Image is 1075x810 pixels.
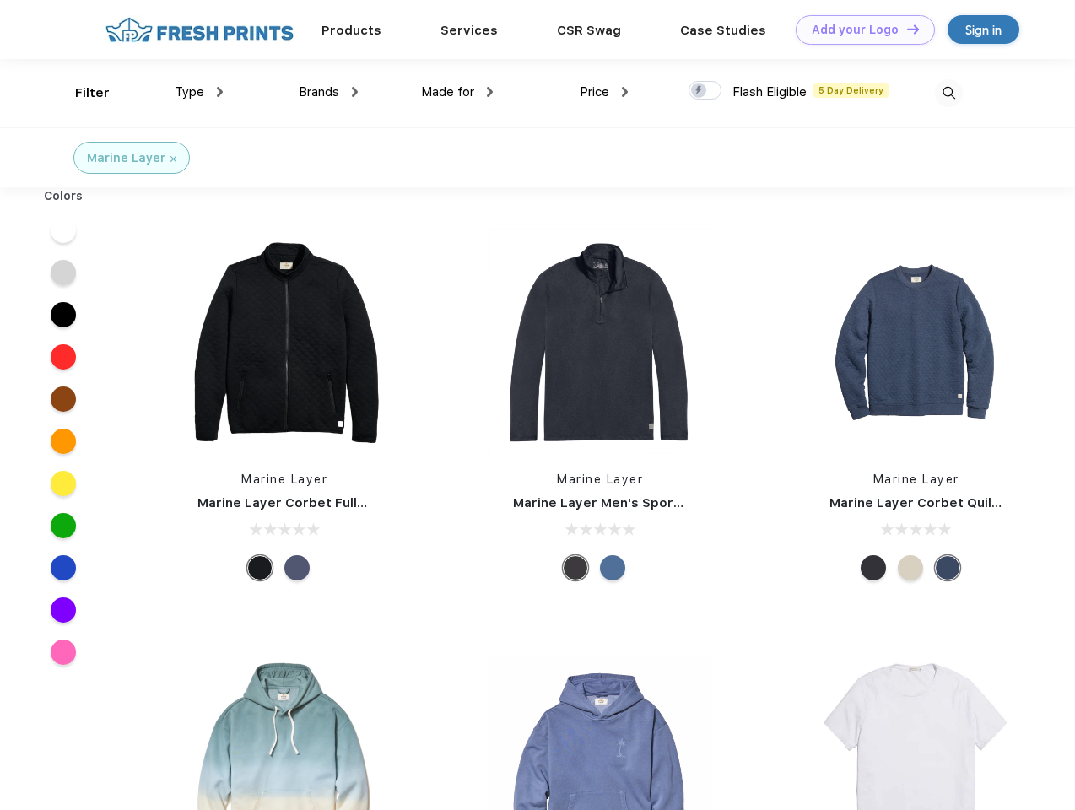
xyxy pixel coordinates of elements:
[861,555,886,580] div: Charcoal
[241,472,327,486] a: Marine Layer
[580,84,609,100] span: Price
[172,229,397,454] img: func=resize&h=266
[873,472,959,486] a: Marine Layer
[732,84,807,100] span: Flash Eligible
[600,555,625,580] div: Deep Denim
[175,84,204,100] span: Type
[898,555,923,580] div: Oat Heather
[812,23,899,37] div: Add your Logo
[813,83,889,98] span: 5 Day Delivery
[75,84,110,103] div: Filter
[217,87,223,97] img: dropdown.png
[321,23,381,38] a: Products
[299,84,339,100] span: Brands
[247,555,273,580] div: Black
[421,84,474,100] span: Made for
[935,555,960,580] div: Navy Heather
[965,20,1002,40] div: Sign in
[31,187,96,205] div: Colors
[935,79,963,107] img: desktop_search.svg
[100,15,299,45] img: fo%20logo%202.webp
[907,24,919,34] img: DT
[487,87,493,97] img: dropdown.png
[352,87,358,97] img: dropdown.png
[197,495,431,510] a: Marine Layer Corbet Full-Zip Jacket
[440,23,498,38] a: Services
[488,229,712,454] img: func=resize&h=266
[170,156,176,162] img: filter_cancel.svg
[804,229,1029,454] img: func=resize&h=266
[557,472,643,486] a: Marine Layer
[563,555,588,580] div: Charcoal
[557,23,621,38] a: CSR Swag
[622,87,628,97] img: dropdown.png
[284,555,310,580] div: Navy
[87,149,165,167] div: Marine Layer
[948,15,1019,44] a: Sign in
[513,495,758,510] a: Marine Layer Men's Sport Quarter Zip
